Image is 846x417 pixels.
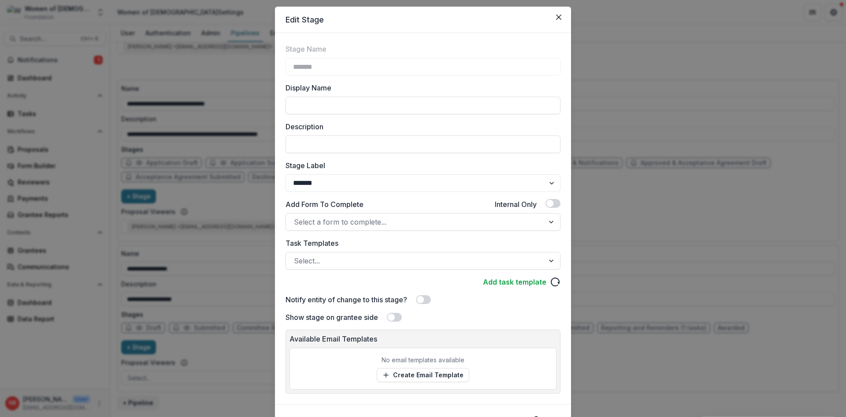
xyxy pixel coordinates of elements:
label: Show stage on grantee side [286,312,378,323]
label: Display Name [286,83,555,93]
a: Create Email Template [377,368,469,382]
svg: reload [550,277,560,287]
label: Task Templates [286,238,555,248]
label: Stage Label [286,160,555,171]
label: Description [286,121,555,132]
label: Stage Name [286,44,327,54]
p: Available Email Templates [289,334,557,344]
label: Notify entity of change to this stage? [286,294,407,305]
button: Close [552,10,566,24]
label: Internal Only [495,199,537,210]
a: Add task template [483,277,546,287]
p: No email templates available [382,355,464,364]
header: Edit Stage [275,7,571,33]
label: Add Form To Complete [286,199,364,210]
